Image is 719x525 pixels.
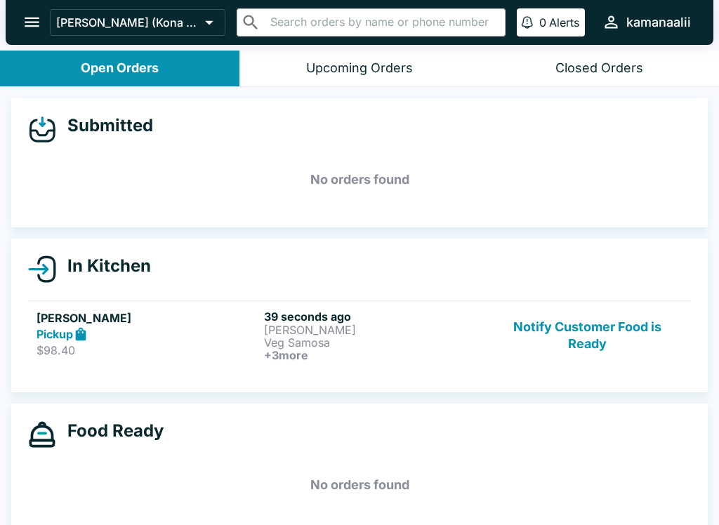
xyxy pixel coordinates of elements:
h4: Food Ready [56,420,164,441]
p: Veg Samosa [264,336,486,349]
p: [PERSON_NAME] [264,324,486,336]
button: open drawer [14,4,50,40]
p: $98.40 [37,343,258,357]
h6: + 3 more [264,349,486,361]
div: Upcoming Orders [306,60,413,77]
button: Notify Customer Food is Ready [492,310,682,361]
h6: 39 seconds ago [264,310,486,324]
button: [PERSON_NAME] (Kona - [PERSON_NAME] Drive) [50,9,225,36]
h4: In Kitchen [56,255,151,277]
p: Alerts [549,15,579,29]
p: [PERSON_NAME] (Kona - [PERSON_NAME] Drive) [56,15,199,29]
h5: [PERSON_NAME] [37,310,258,326]
div: Open Orders [81,60,159,77]
input: Search orders by name or phone number [266,13,499,32]
h5: No orders found [28,154,691,205]
a: [PERSON_NAME]Pickup$98.4039 seconds ago[PERSON_NAME]Veg Samosa+3moreNotify Customer Food is Ready [28,300,691,370]
div: kamanaalii [626,14,691,31]
h5: No orders found [28,460,691,510]
p: 0 [539,15,546,29]
div: Closed Orders [555,60,643,77]
button: kamanaalii [596,7,697,37]
strong: Pickup [37,327,73,341]
h4: Submitted [56,115,153,136]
